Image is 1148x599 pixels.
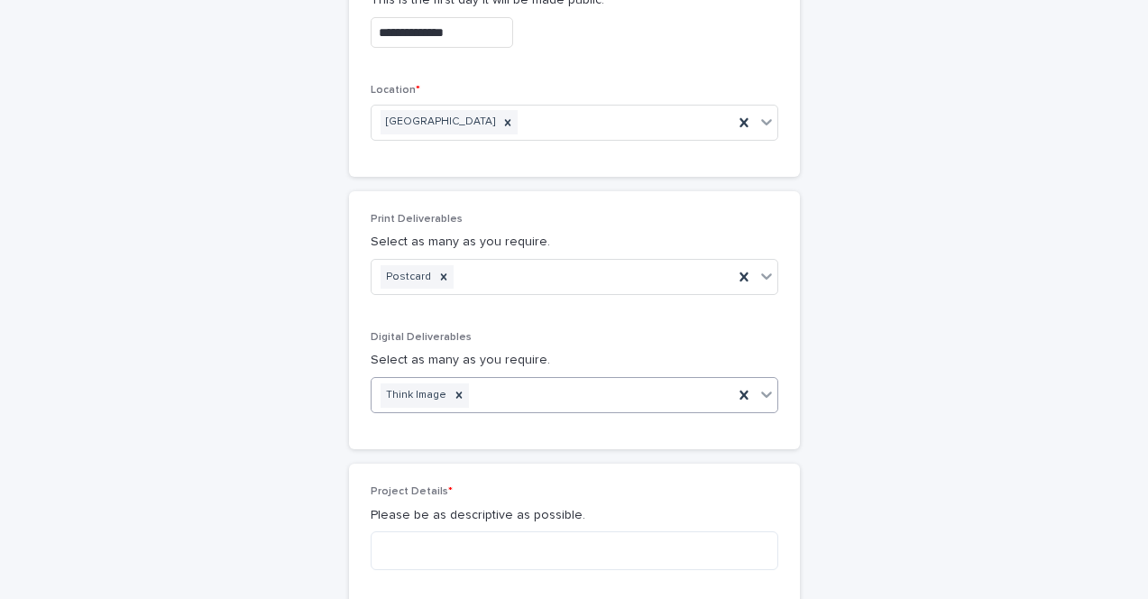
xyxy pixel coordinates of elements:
p: Select as many as you require. [371,233,778,252]
span: Digital Deliverables [371,332,472,343]
div: Think Image [381,383,449,408]
p: Please be as descriptive as possible. [371,506,778,525]
span: Print Deliverables [371,214,463,225]
div: Postcard [381,265,434,290]
span: Project Details [371,486,453,497]
span: Location [371,85,420,96]
div: [GEOGRAPHIC_DATA] [381,110,498,134]
p: Select as many as you require. [371,351,778,370]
